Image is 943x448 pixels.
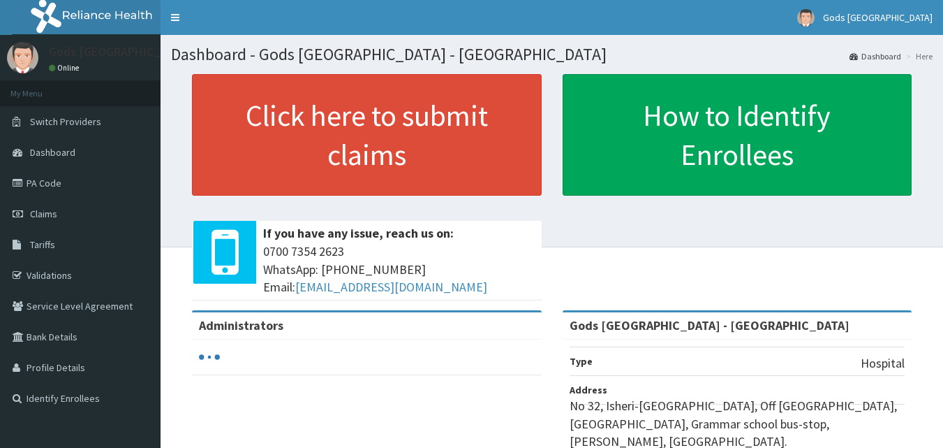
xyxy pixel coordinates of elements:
[199,347,220,368] svg: audio-loading
[7,42,38,73] img: User Image
[263,243,535,296] span: 0700 7354 2623 WhatsApp: [PHONE_NUMBER] Email:
[823,11,933,24] span: Gods [GEOGRAPHIC_DATA]
[849,50,901,62] a: Dashboard
[797,9,815,27] img: User Image
[295,279,487,295] a: [EMAIL_ADDRESS][DOMAIN_NAME]
[861,354,905,373] p: Hospital
[570,355,593,368] b: Type
[49,45,194,58] p: Gods [GEOGRAPHIC_DATA]
[30,146,75,159] span: Dashboard
[570,384,607,396] b: Address
[30,238,55,251] span: Tariffs
[199,317,283,333] b: Administrators
[263,225,454,241] b: If you have any issue, reach us on:
[171,45,933,64] h1: Dashboard - Gods [GEOGRAPHIC_DATA] - [GEOGRAPHIC_DATA]
[570,317,849,333] strong: Gods [GEOGRAPHIC_DATA] - [GEOGRAPHIC_DATA]
[192,74,542,196] a: Click here to submit claims
[30,115,101,128] span: Switch Providers
[30,208,57,220] span: Claims
[49,63,82,73] a: Online
[903,50,933,62] li: Here
[563,74,912,196] a: How to Identify Enrollees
